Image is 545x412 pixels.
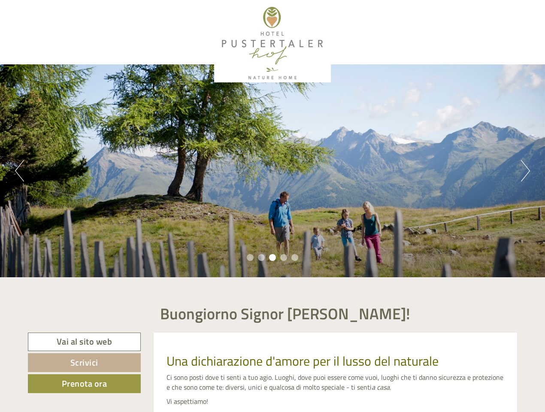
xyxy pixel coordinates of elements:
[146,6,192,21] div: mercoledì
[28,374,141,393] a: Prenota ora
[167,397,505,406] p: Vi aspettiamo!
[293,222,339,241] button: Invia
[521,160,530,182] button: Next
[15,160,24,182] button: Previous
[6,23,128,49] div: Buon giorno, come possiamo aiutarla?
[13,42,124,48] small: 05:46
[377,382,390,392] em: casa
[372,382,375,392] em: a
[160,305,410,322] h1: Buongiorno Signor [PERSON_NAME]!
[167,351,439,371] span: Una dichiarazione d'amore per il lusso del naturale
[167,373,505,392] p: Ci sono posti dove ti senti a tuo agio. Luoghi, dove puoi essere come vuoi, luoghi che ti danno s...
[28,353,141,372] a: Scrivici
[28,333,141,351] a: Vai al sito web
[13,25,124,32] div: [GEOGRAPHIC_DATA]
